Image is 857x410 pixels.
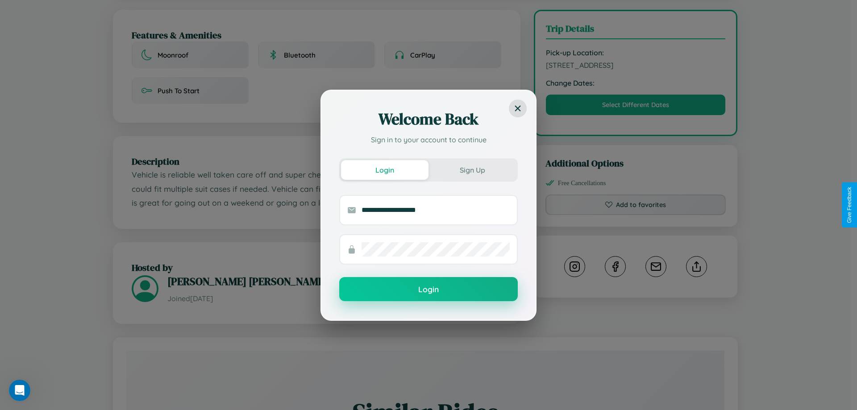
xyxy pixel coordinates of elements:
h2: Welcome Back [339,108,518,130]
button: Login [341,160,428,180]
div: Give Feedback [846,187,853,223]
button: Login [339,277,518,301]
button: Sign Up [428,160,516,180]
iframe: Intercom live chat [9,380,30,401]
p: Sign in to your account to continue [339,134,518,145]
